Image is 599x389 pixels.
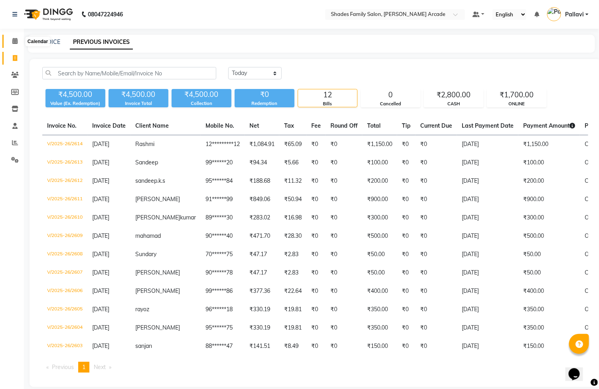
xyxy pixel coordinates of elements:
td: ₹0 [415,300,457,319]
td: ₹0 [397,172,415,190]
td: [DATE] [457,282,518,300]
td: ₹0 [306,300,326,319]
span: 1 [82,363,85,371]
td: ₹0 [306,282,326,300]
td: ₹19.81 [279,300,306,319]
span: Round Off [330,122,358,129]
div: ₹4,500.00 [172,89,231,100]
td: ₹300.00 [518,209,580,227]
td: ₹0 [326,319,362,337]
span: [DATE] [92,342,109,350]
div: ₹4,500.00 [45,89,105,100]
td: ₹900.00 [518,190,580,209]
td: ₹0 [397,300,415,319]
span: [DATE] [92,251,109,258]
td: ₹283.02 [245,209,279,227]
td: ₹400.00 [362,282,397,300]
td: ₹50.00 [362,264,397,282]
td: ₹1,084.91 [245,135,279,154]
td: ₹150.00 [362,337,397,355]
td: V/2025-26/2606 [42,282,87,300]
span: [PERSON_NAME] [135,324,180,331]
img: Pallavi [547,7,561,21]
td: [DATE] [457,209,518,227]
span: [PERSON_NAME] [135,195,180,203]
td: ₹0 [415,209,457,227]
td: ₹50.00 [362,245,397,264]
td: ₹0 [326,209,362,227]
span: Tip [402,122,411,129]
td: ₹350.00 [362,300,397,319]
td: ₹330.19 [245,300,279,319]
span: Total [367,122,381,129]
span: sanjan [135,342,152,350]
td: ₹16.98 [279,209,306,227]
div: Cancelled [361,101,420,107]
td: ₹0 [326,227,362,245]
span: Previous [52,363,74,371]
td: ₹500.00 [362,227,397,245]
td: ₹100.00 [362,154,397,172]
td: ₹28.30 [279,227,306,245]
td: ₹0 [415,172,457,190]
td: ₹0 [326,264,362,282]
td: V/2025-26/2605 [42,300,87,319]
td: ₹0 [326,154,362,172]
td: ₹350.00 [362,319,397,337]
td: ₹0 [306,245,326,264]
td: ₹94.34 [245,154,279,172]
td: ₹0 [415,227,457,245]
td: ₹0 [415,135,457,154]
td: ₹0 [415,245,457,264]
div: Redemption [235,100,295,107]
div: Collection [172,100,231,107]
span: Pallavi [565,10,584,19]
td: ₹200.00 [518,172,580,190]
span: Invoice No. [47,122,77,129]
td: ₹19.81 [279,319,306,337]
span: [PERSON_NAME] [135,287,180,294]
div: ONLINE [487,101,546,107]
td: ₹0 [397,190,415,209]
div: Calendar [26,37,50,46]
td: ₹0 [306,172,326,190]
td: ₹0 [397,319,415,337]
td: [DATE] [457,227,518,245]
td: [DATE] [457,135,518,154]
div: 0 [361,89,420,101]
span: Sundary [135,251,156,258]
span: Rashmi [135,140,154,148]
span: [DATE] [92,195,109,203]
td: ₹5.66 [279,154,306,172]
td: V/2025-26/2603 [42,337,87,355]
td: V/2025-26/2609 [42,227,87,245]
span: [DATE] [92,177,109,184]
span: [DATE] [92,159,109,166]
td: ₹11.32 [279,172,306,190]
div: Invoice Total [109,100,168,107]
td: ₹65.09 [279,135,306,154]
td: ₹188.68 [245,172,279,190]
img: logo [20,3,75,26]
span: [DATE] [92,287,109,294]
input: Search by Name/Mobile/Email/Invoice No [42,67,216,79]
td: ₹0 [397,209,415,227]
span: [DATE] [92,269,109,276]
td: ₹849.06 [245,190,279,209]
span: Next [94,363,106,371]
div: 12 [298,89,357,101]
span: [PERSON_NAME] [135,214,180,221]
span: [DATE] [92,232,109,239]
td: V/2025-26/2611 [42,190,87,209]
td: ₹0 [397,337,415,355]
td: [DATE] [457,264,518,282]
div: ₹1,700.00 [487,89,546,101]
td: V/2025-26/2614 [42,135,87,154]
td: ₹0 [326,190,362,209]
td: ₹0 [306,227,326,245]
td: ₹300.00 [362,209,397,227]
td: ₹0 [306,264,326,282]
span: Net [249,122,259,129]
div: Bills [298,101,357,107]
td: ₹500.00 [518,227,580,245]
